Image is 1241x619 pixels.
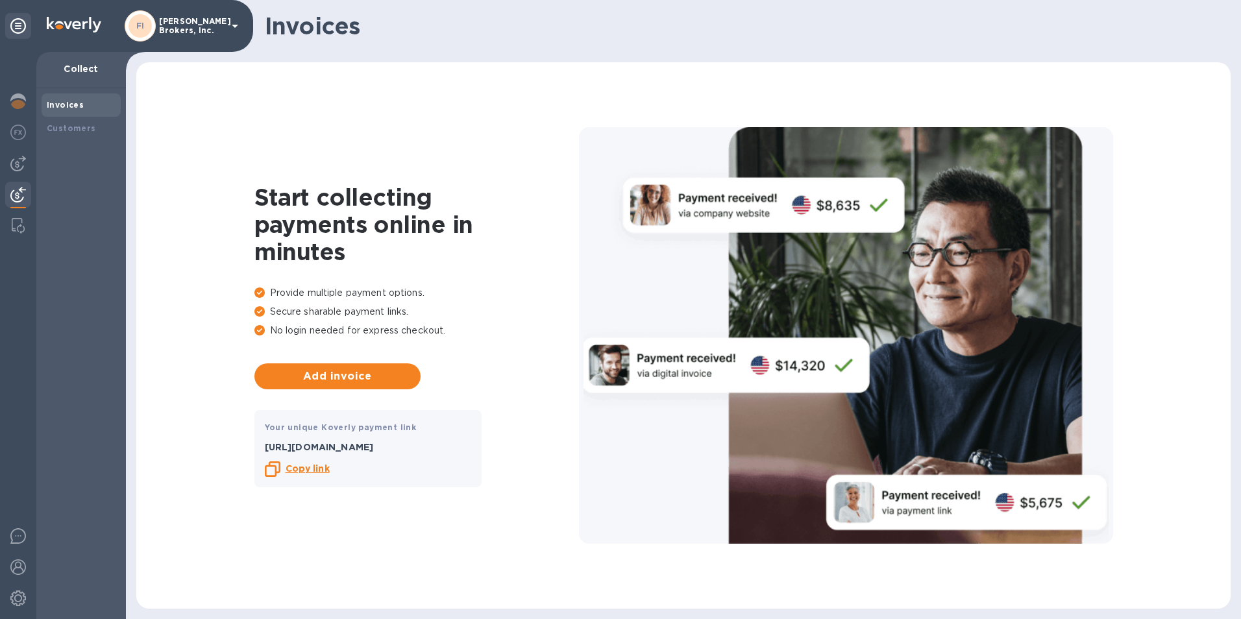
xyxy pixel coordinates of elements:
[136,21,145,30] b: FI
[254,324,579,337] p: No login needed for express checkout.
[265,422,417,432] b: Your unique Koverly payment link
[265,441,471,454] p: [URL][DOMAIN_NAME]
[254,286,579,300] p: Provide multiple payment options.
[5,13,31,39] div: Unpin categories
[47,62,116,75] p: Collect
[159,17,224,35] p: [PERSON_NAME] Brokers, Inc.
[265,369,410,384] span: Add invoice
[286,463,330,474] b: Copy link
[47,17,101,32] img: Logo
[254,305,579,319] p: Secure sharable payment links.
[47,100,84,110] b: Invoices
[47,123,96,133] b: Customers
[10,125,26,140] img: Foreign exchange
[254,363,421,389] button: Add invoice
[254,184,579,265] h1: Start collecting payments online in minutes
[265,12,1220,40] h1: Invoices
